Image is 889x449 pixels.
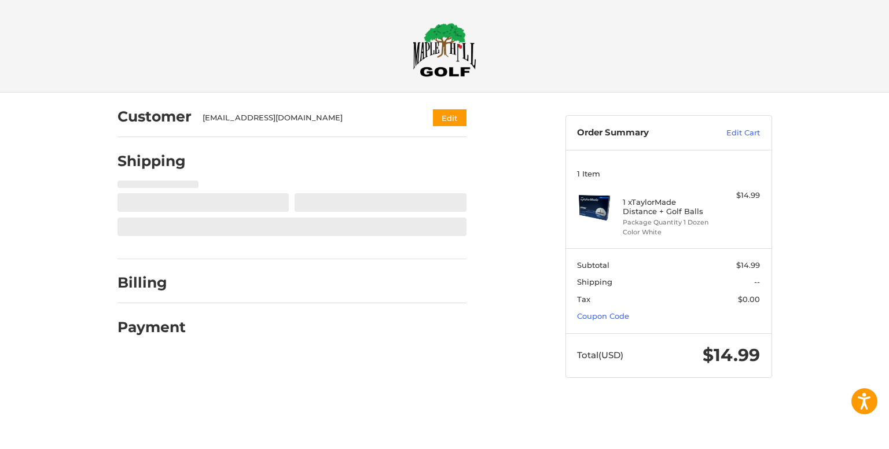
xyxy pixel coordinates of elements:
span: Subtotal [577,260,609,270]
span: Tax [577,295,590,304]
h2: Billing [117,274,185,292]
h2: Payment [117,318,186,336]
h2: Shipping [117,152,186,170]
img: Maple Hill Golf [413,23,476,77]
h2: Customer [117,108,192,126]
li: Color White [623,227,711,237]
span: Total (USD) [577,349,623,360]
a: Edit Cart [701,127,760,139]
li: Package Quantity 1 Dozen [623,218,711,227]
span: $14.99 [703,344,760,366]
h4: 1 x TaylorMade Distance + Golf Balls [623,197,711,216]
h3: 1 Item [577,169,760,178]
div: $14.99 [714,190,760,201]
span: $0.00 [738,295,760,304]
div: [EMAIL_ADDRESS][DOMAIN_NAME] [203,112,410,124]
span: $14.99 [736,260,760,270]
button: Edit [433,109,466,126]
h3: Order Summary [577,127,701,139]
span: Shipping [577,277,612,286]
span: -- [754,277,760,286]
a: Coupon Code [577,311,629,321]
